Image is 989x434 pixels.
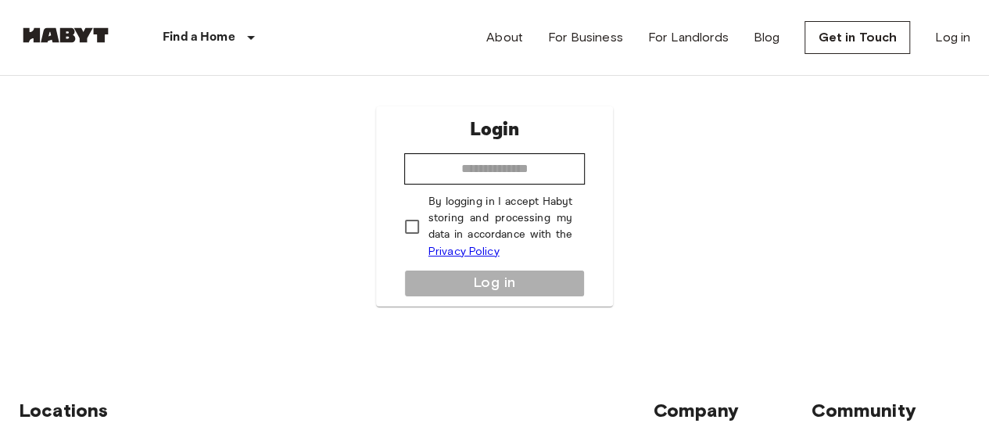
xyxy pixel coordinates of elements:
[812,399,916,421] span: Community
[804,21,910,54] a: Get in Touch
[428,245,500,258] a: Privacy Policy
[163,28,235,47] p: Find a Home
[653,399,739,421] span: Company
[935,28,970,47] a: Log in
[469,116,519,144] p: Login
[486,28,523,47] a: About
[648,28,729,47] a: For Landlords
[548,28,623,47] a: For Business
[754,28,780,47] a: Blog
[428,194,573,260] p: By logging in I accept Habyt storing and processing my data in accordance with the
[19,27,113,43] img: Habyt
[19,399,108,421] span: Locations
